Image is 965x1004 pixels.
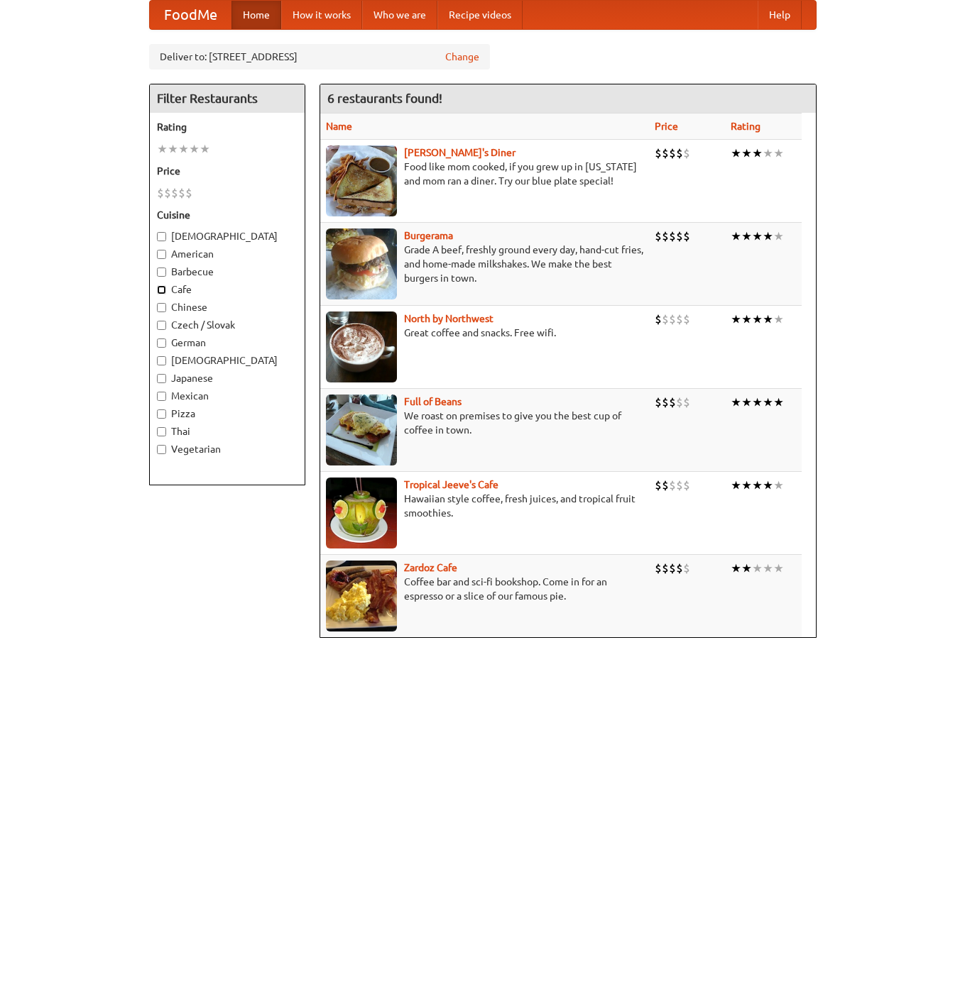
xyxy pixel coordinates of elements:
[445,50,479,64] a: Change
[669,311,676,327] li: $
[731,121,760,132] a: Rating
[157,164,298,178] h5: Price
[763,478,773,493] li: ★
[178,185,185,201] li: $
[662,311,669,327] li: $
[157,336,298,350] label: German
[157,282,298,297] label: Cafe
[683,311,690,327] li: $
[157,267,166,277] input: Barbecue
[157,265,298,279] label: Barbecue
[326,409,643,437] p: We roast on premises to give you the best cup of coffee in town.
[157,424,298,438] label: Thai
[741,145,752,161] li: ★
[157,232,166,241] input: [DEMOGRAPHIC_DATA]
[773,145,784,161] li: ★
[758,1,802,29] a: Help
[741,311,752,327] li: ★
[773,395,784,410] li: ★
[157,318,298,332] label: Czech / Slovak
[281,1,362,29] a: How it works
[150,84,305,113] h4: Filter Restaurants
[683,145,690,161] li: $
[404,230,453,241] b: Burgerama
[326,395,397,465] img: beans.jpg
[200,141,210,157] li: ★
[669,478,676,493] li: $
[189,141,200,157] li: ★
[157,303,166,312] input: Chinese
[662,395,669,410] li: $
[662,228,669,244] li: $
[655,228,662,244] li: $
[326,478,397,548] img: jeeves.jpg
[683,478,690,493] li: $
[752,561,763,576] li: ★
[157,427,166,436] input: Thai
[150,1,231,29] a: FoodMe
[157,392,166,401] input: Mexican
[157,371,298,385] label: Japanese
[752,395,763,410] li: ★
[404,396,462,407] a: Full of Beans
[157,321,166,330] input: Czech / Slovak
[157,445,166,454] input: Vegetarian
[752,145,763,161] li: ★
[326,145,397,216] img: sallys.jpg
[164,185,171,201] li: $
[683,228,690,244] li: $
[741,478,752,493] li: ★
[362,1,437,29] a: Who we are
[773,311,784,327] li: ★
[327,92,442,105] ng-pluralize: 6 restaurants found!
[676,561,683,576] li: $
[404,562,457,573] a: Zardoz Cafe
[185,185,192,201] li: $
[731,395,741,410] li: ★
[157,409,166,419] input: Pizza
[404,147,516,158] a: [PERSON_NAME]'s Diner
[157,120,298,134] h5: Rating
[655,478,662,493] li: $
[404,313,494,324] a: North by Northwest
[763,311,773,327] li: ★
[157,285,166,294] input: Cafe
[157,185,164,201] li: $
[157,141,168,157] li: ★
[326,160,643,188] p: Food like mom cooked, if you grew up in [US_STATE] and mom ran a diner. Try our blue plate special!
[404,479,498,490] a: Tropical Jeeve's Cafe
[683,395,690,410] li: $
[676,395,683,410] li: $
[655,121,678,132] a: Price
[662,478,669,493] li: $
[741,228,752,244] li: ★
[731,311,741,327] li: ★
[326,561,397,631] img: zardoz.jpg
[731,228,741,244] li: ★
[231,1,281,29] a: Home
[773,561,784,576] li: ★
[326,492,643,520] p: Hawaiian style coffee, fresh juices, and tropical fruit smoothies.
[157,300,298,314] label: Chinese
[655,145,662,161] li: $
[157,356,166,365] input: [DEMOGRAPHIC_DATA]
[157,250,166,259] input: American
[731,561,741,576] li: ★
[157,407,298,421] label: Pizza
[662,561,669,576] li: $
[676,228,683,244] li: $
[157,389,298,403] label: Mexican
[326,575,643,603] p: Coffee bar and sci-fi bookshop. Come in for an espresso or a slice of our famous pie.
[669,228,676,244] li: $
[326,228,397,299] img: burgerama.jpg
[741,561,752,576] li: ★
[676,145,683,161] li: $
[326,311,397,382] img: north.jpg
[752,478,763,493] li: ★
[655,311,662,327] li: $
